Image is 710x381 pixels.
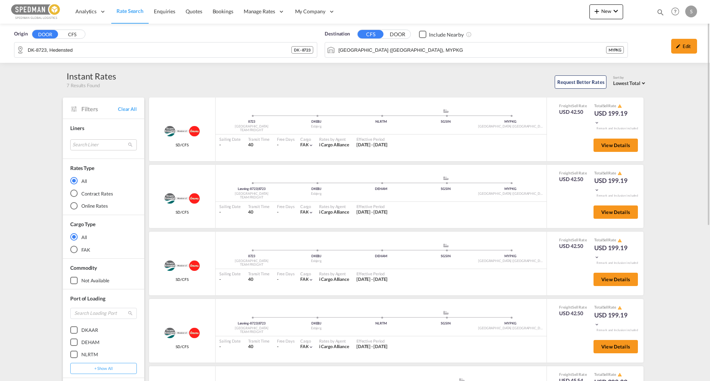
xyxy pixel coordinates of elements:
div: 01 Aug 2025 - 31 Aug 2025 [356,276,388,283]
div: - [219,344,241,350]
span: FAK [300,209,309,215]
span: Sell [603,305,609,309]
input: Search Loading Port [70,308,137,319]
div: Sailing Date [219,271,241,276]
span: i Cargo Alliance [319,142,349,147]
span: Sell [603,238,609,242]
div: MYPKG [478,119,543,124]
div: Total Rate [594,372,631,378]
md-icon: icon-chevron-down [611,7,620,16]
span: 8723 [248,119,256,123]
span: Origin [14,30,27,38]
span: My Company [295,8,325,15]
span: Destination [325,30,350,38]
span: Sell [572,103,578,108]
div: Cargo [300,136,314,142]
span: Commodity [70,265,97,271]
button: + show all [70,363,137,374]
md-icon: icon-chevron-down [594,255,599,260]
div: Esbjerg [284,326,349,331]
span: Port of Loading [70,295,105,302]
div: Rates by Agent [319,136,349,142]
md-icon: icon-alert [618,104,622,108]
button: DOOR [32,30,58,38]
span: Sell [572,305,578,309]
div: Cargo [300,338,314,344]
div: 01 Aug 2025 - 31 Aug 2025 [356,142,388,148]
div: [GEOGRAPHIC_DATA] ([GEOGRAPHIC_DATA]) [478,124,543,129]
button: CFS [358,30,383,38]
div: 40 [248,209,270,215]
div: [GEOGRAPHIC_DATA] [219,326,284,331]
md-radio-button: Contract Rates [70,190,137,197]
span: Sell [572,238,578,242]
span: Sell [603,171,609,175]
span: Lowest Total [613,80,640,86]
span: SD/CFS [176,142,188,147]
span: Enquiries [154,8,175,14]
div: Help [669,5,685,18]
div: Total Rate [594,170,631,176]
div: - [277,276,278,283]
div: Total Rate [594,103,631,109]
div: SGSIN [413,187,478,191]
span: Sell [572,372,578,377]
div: SGSIN [413,254,478,259]
div: [GEOGRAPHIC_DATA] [219,191,284,196]
div: SGSIN [413,119,478,124]
md-icon: icon-chevron-down [594,322,599,327]
div: Remark and Inclusion included [591,126,643,130]
md-radio-button: Online Rates [70,202,137,210]
div: - [277,142,278,148]
md-icon: icon-chevron-down [594,120,599,125]
div: S [685,6,697,17]
div: Instant Rates [67,70,116,82]
div: [GEOGRAPHIC_DATA] ([GEOGRAPHIC_DATA]) [478,191,543,196]
div: - [219,276,241,283]
div: Include Nearby [429,31,464,38]
div: Free Days [277,204,295,209]
div: Total Rate [594,305,631,310]
div: Esbjerg [284,259,349,263]
span: FAK [300,344,309,349]
button: icon-alert [617,103,622,109]
div: Transit Time [248,271,270,276]
div: DKEBJ [284,254,349,259]
md-icon: icon-magnify [128,310,133,316]
md-icon: icon-alert [618,238,622,243]
div: Sailing Date [219,338,241,344]
md-radio-button: All [70,177,137,184]
div: Transit Time [248,204,270,209]
div: SGSIN [413,321,478,326]
md-icon: Unchecked: Ignores neighbouring ports when fetching rates.Checked : Includes neighbouring ports w... [466,31,472,37]
div: USD 42.50 [559,108,587,116]
div: Freight Rate [559,305,587,310]
span: Manage Rates [244,8,275,15]
div: Effective Period [356,204,388,209]
span: | [257,321,258,325]
div: Transit Time [248,136,270,142]
span: i Cargo Alliance [319,344,349,349]
span: [DATE] - [DATE] [356,142,388,147]
div: [GEOGRAPHIC_DATA] ([GEOGRAPHIC_DATA]) [478,259,543,263]
md-icon: icon-plus 400-fg [592,7,601,16]
div: TEAM FREIGHT [219,262,284,267]
div: NLRTM [81,351,98,358]
div: Free Days [277,136,295,142]
span: | [257,187,258,191]
button: View Details [594,205,638,219]
span: Liners [70,125,84,131]
span: SD/CFS [176,277,188,282]
md-checkbox: DKAAR [70,326,137,334]
md-icon: icon-chevron-down [308,143,314,148]
span: i Cargo Alliance [319,209,349,215]
span: Clear All [118,106,137,112]
div: MYPKG [478,254,543,259]
div: Effective Period [356,136,388,142]
div: - [219,142,241,148]
div: USD 199.19 [594,176,631,194]
div: Rates by Agent [319,204,349,209]
div: - [277,344,278,350]
div: Remark and Inclusion included [591,261,643,265]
